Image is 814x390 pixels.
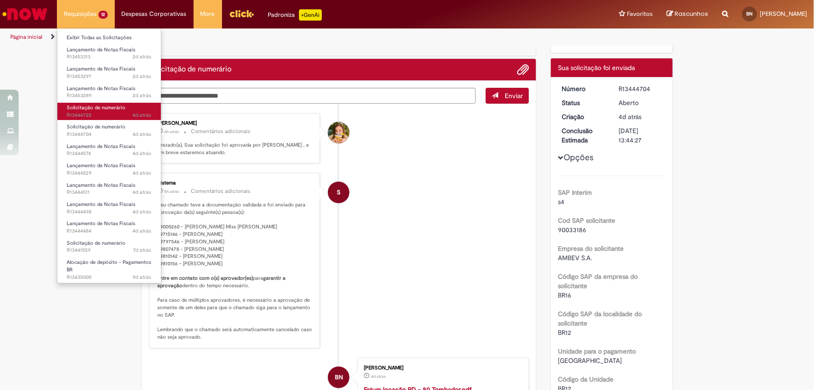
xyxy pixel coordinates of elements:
[133,112,152,119] span: 4d atrás
[558,216,615,225] b: Cod SAP solicitante
[133,150,152,157] time: 25/08/2025 14:28:27
[558,188,592,197] b: SAP Interim
[7,28,536,46] ul: Trilhas de página
[558,272,638,290] b: Código SAP da empresa do solicitante
[558,347,636,355] b: Unidade para o pagamento
[67,189,152,196] span: R13444511
[558,64,635,72] span: Sua solicitação foi enviada
[67,65,135,72] span: Lançamento de Notas Fiscais
[558,291,571,299] span: BR16
[67,150,152,157] span: R13444574
[558,198,564,206] span: s4
[57,199,161,217] a: Aberto R13444498 : Lançamento de Notas Fiscais
[675,9,708,18] span: Rascunhos
[133,274,152,281] time: 21/08/2025 09:39:43
[337,181,341,204] span: S
[555,98,612,107] dt: Status
[133,170,152,177] time: 25/08/2025 14:21:20
[555,126,612,145] dt: Conclusão Estimada
[57,257,161,277] a: Aberto R13435000 : Alocação de depósito - Pagamentos BR
[67,182,135,189] span: Lançamento de Notas Fiscais
[158,121,313,126] div: [PERSON_NAME]
[133,73,152,80] span: 2d atrás
[558,356,622,365] span: [GEOGRAPHIC_DATA]
[67,240,125,247] span: Solicitação de numerário
[57,103,161,120] a: Aberto R13444725 : Solicitação de numerário
[558,226,586,234] span: 90033186
[1,5,49,23] img: ServiceNow
[133,274,152,281] span: 9d atrás
[133,170,152,177] span: 4d atrás
[328,367,349,388] div: Beatriz Batista Da Cunha Neres
[371,374,386,379] time: 25/08/2025 14:44:09
[619,113,642,121] time: 25/08/2025 14:44:24
[558,328,571,337] span: BR12
[10,33,42,41] a: Página inicial
[98,11,108,19] span: 12
[67,274,152,281] span: R13435000
[133,150,152,157] span: 4d atrás
[558,254,592,262] span: AMBEV S.A.
[268,9,322,21] div: Padroniza
[133,189,152,196] span: 4d atrás
[133,92,152,99] time: 27/08/2025 15:44:22
[67,85,135,92] span: Lançamento de Notas Fiscais
[67,143,135,150] span: Lançamento de Notas Fiscais
[67,92,152,99] span: R13453289
[165,189,180,194] time: 29/08/2025 07:59:32
[165,189,180,194] span: 5h atrás
[201,9,215,19] span: More
[158,275,253,282] b: Entre em contato com o(s) aprovador(es)
[619,113,642,121] span: 4d atrás
[229,7,254,21] img: click_logo_yellow_360x200.png
[67,247,152,254] span: R13441559
[299,9,322,21] p: +GenAi
[149,88,476,104] textarea: Digite sua mensagem aqui...
[555,84,612,93] dt: Número
[57,122,161,139] a: Aberto R13444704 : Solicitação de numerário
[555,112,612,121] dt: Criação
[122,9,187,19] span: Despesas Corporativas
[67,259,151,273] span: Alocação de depósito - Pagamentos BR
[133,92,152,99] span: 2d atrás
[67,73,152,80] span: R13453297
[133,208,152,215] time: 25/08/2025 14:17:05
[64,9,97,19] span: Requisições
[158,180,313,186] div: Sistema
[191,128,251,135] small: Comentários adicionais
[57,84,161,101] a: Aberto R13453289 : Lançamento de Notas Fiscais
[57,64,161,81] a: Aberto R13453297 : Lançamento de Notas Fiscais
[165,129,180,135] span: 4h atrás
[165,129,180,135] time: 29/08/2025 08:57:15
[133,73,152,80] time: 27/08/2025 15:45:35
[133,53,152,60] time: 27/08/2025 15:48:57
[133,247,152,254] span: 7d atrás
[486,88,529,104] button: Enviar
[133,53,152,60] span: 2d atrás
[191,187,251,195] small: Comentários adicionais
[558,244,624,253] b: Empresa do solicitante
[133,247,152,254] time: 23/08/2025 07:15:40
[57,28,161,284] ul: Requisições
[67,104,125,111] span: Solicitação de numerário
[158,142,313,156] p: Prezado(a), Sua solicitação foi aprovada por [PERSON_NAME] , e em breve estaremos atuando.
[67,201,135,208] span: Lançamento de Notas Fiscais
[67,227,152,235] span: R13444484
[328,182,349,203] div: System
[57,45,161,62] a: Aberto R13453313 : Lançamento de Notas Fiscais
[57,238,161,255] a: Aberto R13441559 : Solicitação de numerário
[67,112,152,119] span: R13444725
[760,10,807,18] span: [PERSON_NAME]
[747,11,753,17] span: BN
[67,131,152,138] span: R13444704
[67,220,135,227] span: Lançamento de Notas Fiscais
[364,365,519,371] div: [PERSON_NAME]
[505,92,523,100] span: Enviar
[558,375,613,383] b: Código da Unidade
[67,162,135,169] span: Lançamento de Notas Fiscais
[149,65,232,74] h2: Solicitação de numerário Histórico de tíquete
[57,219,161,236] a: Aberto R13444484 : Lançamento de Notas Fiscais
[67,46,135,53] span: Lançamento de Notas Fiscais
[57,180,161,198] a: Aberto R13444511 : Lançamento de Notas Fiscais
[67,123,125,130] span: Solicitação de numerário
